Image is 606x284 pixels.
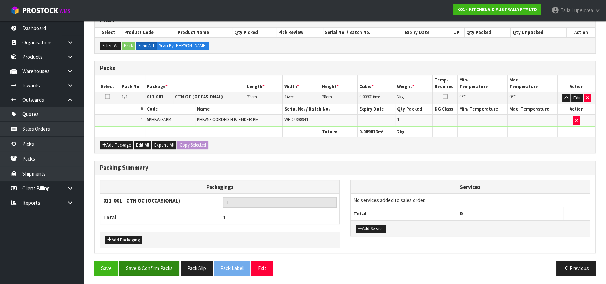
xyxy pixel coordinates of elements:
[403,28,449,37] th: Expiry Date
[284,94,289,100] span: 14
[356,225,386,233] button: Add Service
[119,261,179,276] button: Save & Confirm Packs
[282,92,320,104] td: cm
[571,7,593,14] span: Lupeuvea
[103,197,180,204] strong: 011-001 - CTN OC (OCCASIONAL)
[157,42,209,50] label: Scan By [PERSON_NAME]
[320,75,357,92] th: Height
[152,141,176,149] button: Expand All
[379,93,381,98] sup: 3
[122,42,135,50] button: Pack
[276,28,323,37] th: Pick Review
[358,104,395,114] th: Expiry Date
[432,75,458,92] th: Temp. Required
[282,104,358,114] th: Serial No. / Batch No.
[247,94,251,100] span: 23
[95,28,122,37] th: Select
[100,164,590,171] h3: Packing Summary
[232,28,276,37] th: Qty Picked
[100,211,220,224] th: Total
[245,92,282,104] td: cm
[449,28,464,37] th: UP
[508,75,558,92] th: Max. Temperature
[223,214,226,221] span: 1
[397,129,399,135] span: 2
[22,6,58,15] span: ProStock
[561,7,570,14] span: Talia
[358,127,395,137] th: m³
[282,75,320,92] th: Width
[323,28,403,37] th: Serial No. / Batch No.
[508,92,558,104] td: ℃
[95,104,145,114] th: #
[397,94,399,100] span: 2
[457,7,537,13] strong: K01 - KITCHENAID AUSTRALIA PTY LTD
[197,116,259,122] span: KHBV53 CORDED H BLENDER BM
[464,28,510,37] th: Qty Packed
[105,236,142,244] button: Add Packaging
[214,261,250,276] button: Pack Label
[10,6,19,15] img: cube-alt.png
[100,42,121,50] button: Select All
[358,92,395,104] td: m
[453,4,541,15] a: K01 - KITCHENAID AUSTRALIA PTY LTD
[94,261,118,276] button: Save
[141,116,143,122] span: 1
[459,94,461,100] span: 0
[566,28,595,37] th: Action
[571,94,583,102] button: Edit
[181,261,213,276] button: Pack Slip
[322,94,326,100] span: 28
[120,75,145,92] th: Pack No.
[177,141,208,149] button: Copy Selected
[351,194,590,207] td: No services added to sales order.
[458,104,508,114] th: Min. Temperature
[136,42,157,50] label: Scan ALL
[195,104,282,114] th: Name
[100,17,590,24] h3: Picks
[145,104,195,114] th: Code
[284,116,308,122] span: WHD4338941
[397,116,399,122] span: 1
[147,94,163,100] strong: 011-001
[558,104,595,114] th: Action
[100,141,133,149] button: Add Package
[395,127,432,137] th: kg
[395,104,432,114] th: Qty Packed
[134,141,151,149] button: Edit All
[351,207,457,220] th: Total
[122,94,128,100] span: 1/1
[395,92,432,104] td: kg
[147,116,171,122] span: 5KHBV53ABM
[458,75,508,92] th: Min. Temperature
[145,75,245,92] th: Package
[511,28,567,37] th: Qty Unpacked
[358,75,395,92] th: Cubic
[154,142,174,148] span: Expand All
[556,261,596,276] button: Previous
[122,28,176,37] th: Product Code
[509,94,512,100] span: 0
[460,210,463,217] span: 0
[458,92,508,104] td: ℃
[432,104,458,114] th: DG Class
[245,75,282,92] th: Length
[175,94,223,100] strong: CTN OC (OCCASIONAL)
[320,127,357,137] th: Totals:
[100,180,340,194] th: Packagings
[359,94,375,100] span: 0.009016
[95,75,120,92] th: Select
[359,129,378,135] span: 0.009016
[351,180,590,194] th: Services
[558,75,595,92] th: Action
[320,92,357,104] td: cm
[251,261,273,276] button: Exit
[176,28,232,37] th: Product Name
[395,75,432,92] th: Weight
[59,8,70,14] small: WMS
[508,104,558,114] th: Max. Temperature
[100,65,590,71] h3: Packs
